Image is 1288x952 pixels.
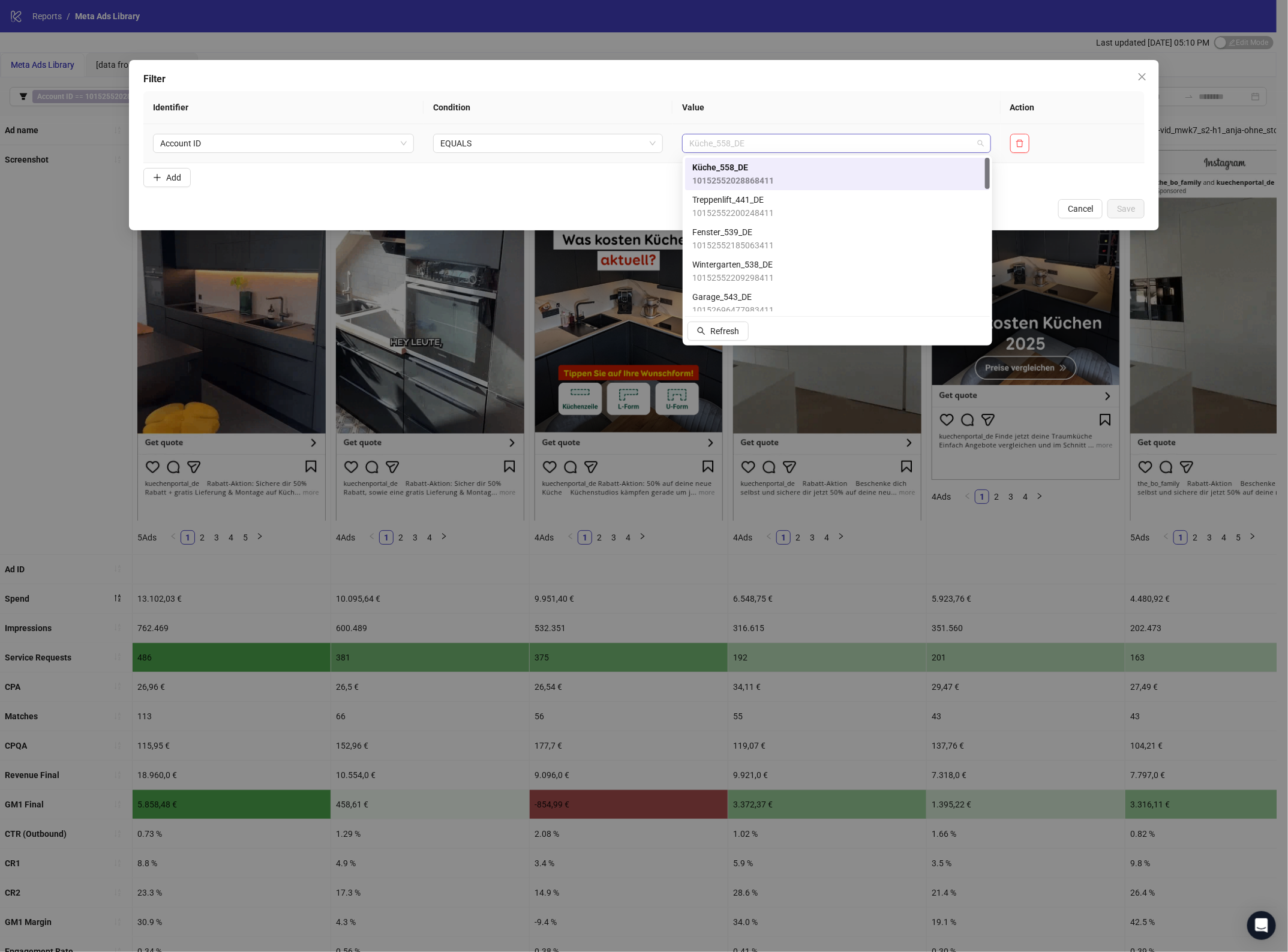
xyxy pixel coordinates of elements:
th: Value [672,91,1001,124]
span: Refresh [710,326,739,336]
div: Open Intercom Messenger [1247,911,1276,940]
span: search [697,327,705,335]
button: Cancel [1058,199,1103,218]
span: Account ID [160,134,407,152]
th: Identifier [143,91,424,124]
button: Refresh [687,322,749,341]
span: EQUALS [440,134,656,152]
span: Garage_543_DE [692,290,774,304]
span: Treppenlift_441_DE [692,193,774,206]
span: delete [1016,139,1024,148]
button: Save [1107,199,1145,218]
span: 10152552200248411 [692,206,774,220]
div: Küche_558_DE [685,158,990,190]
span: 10152552185063411 [692,239,774,252]
span: 10152552028868411 [692,174,774,187]
span: 10152552209298411 [692,271,774,284]
th: Action [1001,91,1145,124]
span: 10152696477983411 [692,304,774,317]
div: Filter [143,72,1145,86]
span: Fenster_539_DE [692,226,774,239]
span: Wintergarten_538_DE [692,258,774,271]
span: close [1137,72,1147,82]
span: Küche_558_DE [692,161,774,174]
button: Close [1133,67,1152,86]
div: Fenster_539_DE [685,223,990,255]
div: Treppenlift_441_DE [685,190,990,223]
span: Küche_558_DE [689,134,984,152]
button: Add [143,168,191,187]
th: Condition [424,91,672,124]
span: Cancel [1068,204,1093,214]
div: Garage_543_DE [685,287,990,320]
span: plus [153,173,161,182]
span: Add [166,173,181,182]
div: Wintergarten_538_DE [685,255,990,287]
